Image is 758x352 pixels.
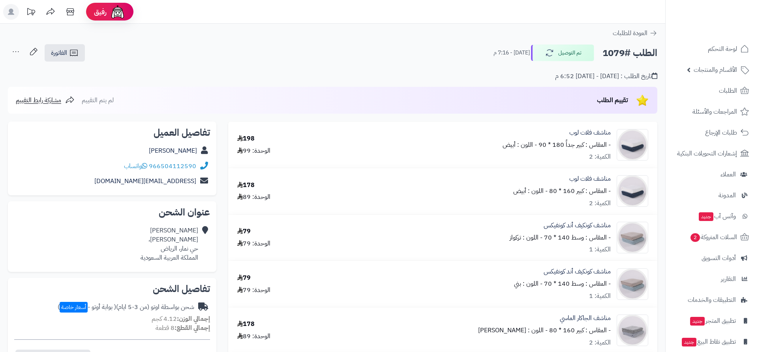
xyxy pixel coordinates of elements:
span: تطبيق نقاط البيع [681,336,736,347]
a: مناشف كونكيف أند كونفيكس [544,267,611,276]
img: 1754839838-%D9%83%D9%88%D9%86%D9%83%D9%8A%D9%81%20%D8%A3%D9%86%D8%AF%20%D9%83%D9%88%D9%86%D9%81%D... [617,268,648,300]
a: تطبيق نقاط البيعجديد [670,332,753,351]
small: - اللون : بني [514,279,542,288]
div: الوحدة: 99 [237,146,270,155]
a: التطبيقات والخدمات [670,290,753,309]
small: - المقاس : كبير 160 * 80 [549,186,611,196]
span: أدوات التسويق [702,253,736,264]
div: تاريخ الطلب : [DATE] - [DATE] 6:52 م [555,72,657,81]
h2: تفاصيل الشحن [14,284,210,294]
small: - المقاس : وسط 140 * 70 [544,279,611,288]
img: ai-face.png [110,4,126,20]
div: الوحدة: 89 [237,332,270,341]
a: 966504112590 [149,161,196,171]
span: مشاركة رابط التقييم [16,95,61,105]
span: التقارير [721,273,736,285]
small: 8 قطعة [156,323,210,333]
img: 1754806726-%D8%A7%D9%84%D8%AC%D8%A7%D9%83%D8%A7%D8%B1%20%D8%A7%D9%84%D9%85%D8%A7%D8%B3%D9%8A-90x9... [617,315,648,346]
small: - اللون : أبيض [513,186,548,196]
img: 1754839373-%D9%81%D9%84%D8%A7%D8%AA%20%D9%84%D9%88%D8%A8-90x90.jpg [617,175,648,207]
span: إشعارات التحويلات البنكية [677,148,737,159]
a: الطلبات [670,81,753,100]
span: الأقسام والمنتجات [694,64,737,75]
span: جديد [682,338,696,346]
div: الكمية: 2 [589,338,611,347]
a: العودة للطلبات [613,28,657,38]
h2: عنوان الشحن [14,208,210,217]
span: الفاتورة [51,48,67,58]
span: 2 [690,233,700,242]
a: التقارير [670,270,753,288]
div: 178 [237,181,255,190]
span: تطبيق المتجر [689,315,736,326]
div: الكمية: 1 [589,245,611,254]
a: مناشف فلات لوب [569,128,611,137]
small: 4.12 كجم [152,314,210,324]
button: تم التوصيل [531,45,594,61]
span: الطلبات [719,85,737,96]
span: جديد [690,317,705,326]
span: المدونة [719,190,736,201]
div: الوحدة: 79 [237,286,270,295]
a: المدونة [670,186,753,205]
div: الكمية: 1 [589,292,611,301]
span: تقييم الطلب [597,95,628,105]
a: [EMAIL_ADDRESS][DOMAIN_NAME] [94,176,196,186]
small: - المقاس : كبير 160 * 80 [549,326,611,335]
small: [DATE] - 7:16 م [493,49,530,57]
small: - المقاس : وسط 140 * 70 [544,233,611,242]
div: شحن بواسطة اوتو (من 3-5 ايام) [58,303,194,312]
a: السلات المتروكة2 [670,228,753,247]
a: أدوات التسويق [670,249,753,268]
div: 178 [237,320,255,329]
a: [PERSON_NAME] [149,146,197,155]
a: تطبيق المتجرجديد [670,311,753,330]
a: العملاء [670,165,753,184]
span: التطبيقات والخدمات [688,294,736,305]
span: العملاء [720,169,736,180]
a: تحديثات المنصة [21,4,41,22]
img: 1754839838-%D9%83%D9%88%D9%86%D9%83%D9%8A%D9%81%20%D8%A3%D9%86%D8%AF%20%D9%83%D9%88%D9%86%D9%81%D... [617,222,648,253]
small: - اللون : [PERSON_NAME] [478,326,548,335]
div: 79 [237,273,251,283]
a: لوحة التحكم [670,39,753,58]
div: 198 [237,134,255,143]
span: العودة للطلبات [613,28,647,38]
a: مشاركة رابط التقييم [16,95,75,105]
span: أسعار خاصة [60,302,88,313]
a: واتساب [124,161,147,171]
span: طلبات الإرجاع [705,127,737,138]
small: - اللون : تركواز [510,233,542,242]
span: لم يتم التقييم [82,95,114,105]
span: ( بوابة أوتو - ) [58,302,116,312]
span: المراجعات والأسئلة [692,106,737,117]
small: - المقاس : كبير جداً 180 * 90 [538,140,611,150]
a: إشعارات التحويلات البنكية [670,144,753,163]
a: المراجعات والأسئلة [670,102,753,121]
a: مناشف الجاكار الماسي [560,314,611,323]
strong: إجمالي القطع: [174,323,210,333]
div: الكمية: 2 [589,199,611,208]
span: السلات المتروكة [690,232,737,243]
img: 1754839373-%D9%81%D9%84%D8%A7%D8%AA%20%D9%84%D9%88%D8%A8-90x90.jpg [617,129,648,161]
div: 79 [237,227,251,236]
span: جديد [699,212,713,221]
div: الوحدة: 79 [237,239,270,248]
span: لوحة التحكم [708,43,737,54]
h2: الطلب #1079 [602,45,657,61]
a: مناشف كونكيف أند كونفيكس [544,221,611,230]
a: الفاتورة [45,44,85,62]
a: طلبات الإرجاع [670,123,753,142]
span: وآتس آب [698,211,736,222]
div: الوحدة: 89 [237,193,270,202]
a: مناشف فلات لوب [569,174,611,183]
h2: تفاصيل العميل [14,128,210,137]
small: - اللون : أبيض [503,140,537,150]
div: الكمية: 2 [589,152,611,161]
span: رفيق [94,7,107,17]
div: [PERSON_NAME] [PERSON_NAME]، حي نمار، الرياض المملكة العربية السعودية [141,226,198,262]
a: وآتس آبجديد [670,207,753,226]
strong: إجمالي الوزن: [177,314,210,324]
